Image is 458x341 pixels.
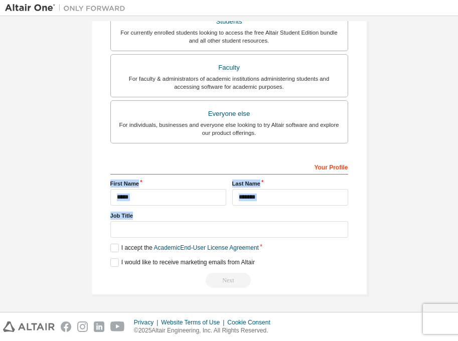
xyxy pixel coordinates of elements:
[110,273,348,288] div: Read and acccept EULA to continue
[117,15,342,29] div: Students
[61,321,71,332] img: facebook.svg
[110,321,125,332] img: youtube.svg
[117,29,342,45] div: For currently enrolled students looking to access the free Altair Student Edition bundle and all ...
[134,326,276,335] p: © 2025 Altair Engineering, Inc. All Rights Reserved.
[117,121,342,137] div: For individuals, businesses and everyone else looking to try Altair software and explore our prod...
[227,318,276,326] div: Cookie Consent
[110,258,255,267] label: I would like to receive marketing emails from Altair
[77,321,88,332] img: instagram.svg
[110,180,226,188] label: First Name
[110,212,348,220] label: Job Title
[117,61,342,75] div: Faculty
[134,318,161,326] div: Privacy
[117,107,342,121] div: Everyone else
[161,318,227,326] div: Website Terms of Use
[154,244,259,251] a: Academic End-User License Agreement
[117,75,342,91] div: For faculty & administrators of academic institutions administering students and accessing softwa...
[94,321,104,332] img: linkedin.svg
[3,321,55,332] img: altair_logo.svg
[110,244,259,252] label: I accept the
[232,180,348,188] label: Last Name
[5,3,130,13] img: Altair One
[110,158,348,175] div: Your Profile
